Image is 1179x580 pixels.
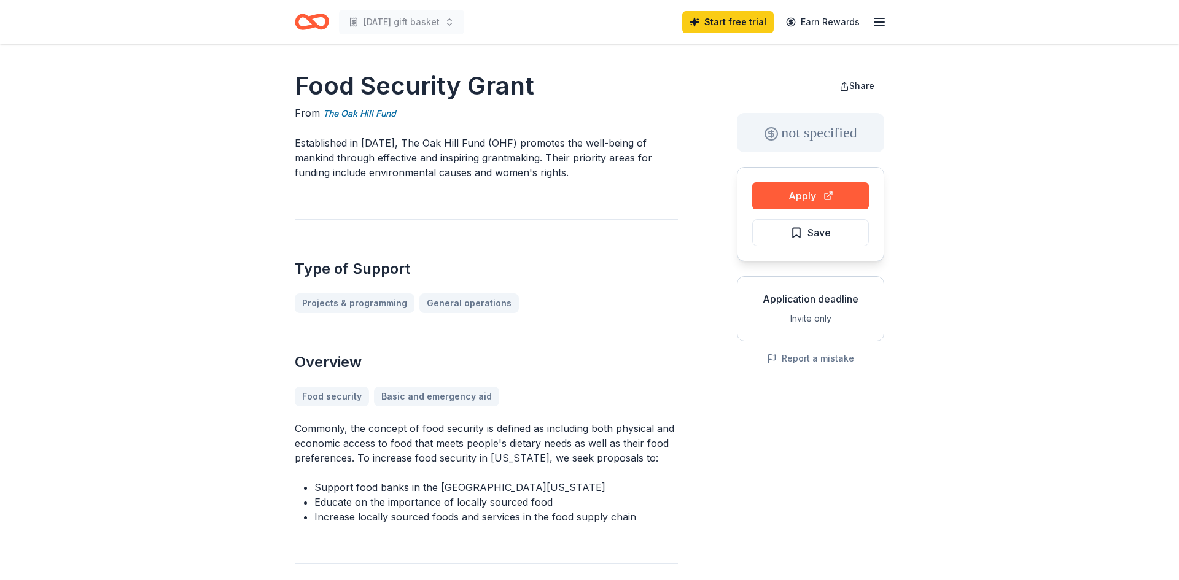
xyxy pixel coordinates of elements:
span: Share [849,80,874,91]
li: Educate on the importance of locally sourced food [314,495,678,509]
button: Share [830,74,884,98]
button: Save [752,219,869,246]
button: Report a mistake [767,351,854,366]
div: Application deadline [747,292,874,306]
a: Projects & programming [295,293,414,313]
p: Established in [DATE], The Oak Hill Fund (OHF) promotes the well-being of mankind through effecti... [295,136,678,180]
h2: Overview [295,352,678,372]
a: Home [295,7,329,36]
a: The Oak Hill Fund [323,106,396,121]
a: General operations [419,293,519,313]
div: From [295,106,678,121]
div: not specified [737,113,884,152]
a: Earn Rewards [779,11,867,33]
button: Apply [752,182,869,209]
div: Invite only [747,311,874,326]
h1: Food Security Grant [295,69,678,103]
span: [DATE] gift basket [364,15,440,29]
span: Save [807,225,831,241]
p: Commonly, the concept of food security is defined as including both physical and economic access ... [295,421,678,465]
h2: Type of Support [295,259,678,279]
a: Start free trial [682,11,774,33]
li: Support food banks in the [GEOGRAPHIC_DATA][US_STATE] [314,480,678,495]
button: [DATE] gift basket [339,10,464,34]
li: Increase locally sourced foods and services in the food supply chain [314,509,678,524]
